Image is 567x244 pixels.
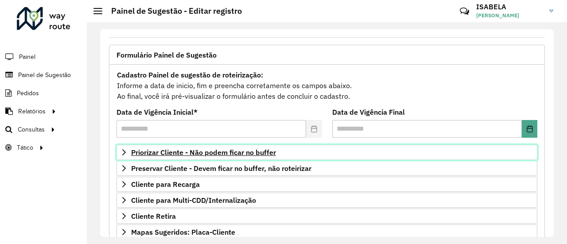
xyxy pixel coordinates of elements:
[102,6,242,16] h2: Painel de Sugestão - Editar registro
[117,51,217,58] span: Formulário Painel de Sugestão
[18,70,71,80] span: Painel de Sugestão
[19,52,35,62] span: Painel
[131,197,256,204] span: Cliente para Multi-CDD/Internalização
[117,193,537,208] a: Cliente para Multi-CDD/Internalização
[18,107,46,116] span: Relatórios
[117,161,537,176] a: Preservar Cliente - Devem ficar no buffer, não roteirizar
[117,70,263,79] strong: Cadastro Painel de sugestão de roteirização:
[476,12,543,19] span: [PERSON_NAME]
[117,209,537,224] a: Cliente Retira
[117,225,537,240] a: Mapas Sugeridos: Placa-Cliente
[18,125,45,134] span: Consultas
[476,3,543,11] h3: ISABELA
[117,177,537,192] a: Cliente para Recarga
[117,145,537,160] a: Priorizar Cliente - Não podem ficar no buffer
[455,2,474,21] a: Contato Rápido
[131,229,235,236] span: Mapas Sugeridos: Placa-Cliente
[522,120,537,138] button: Choose Date
[17,143,33,152] span: Tático
[332,107,405,117] label: Data de Vigência Final
[131,149,276,156] span: Priorizar Cliente - Não podem ficar no buffer
[117,107,198,117] label: Data de Vigência Inicial
[131,165,311,172] span: Preservar Cliente - Devem ficar no buffer, não roteirizar
[131,213,176,220] span: Cliente Retira
[131,181,200,188] span: Cliente para Recarga
[117,69,537,102] div: Informe a data de inicio, fim e preencha corretamente os campos abaixo. Ao final, você irá pré-vi...
[17,89,39,98] span: Pedidos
